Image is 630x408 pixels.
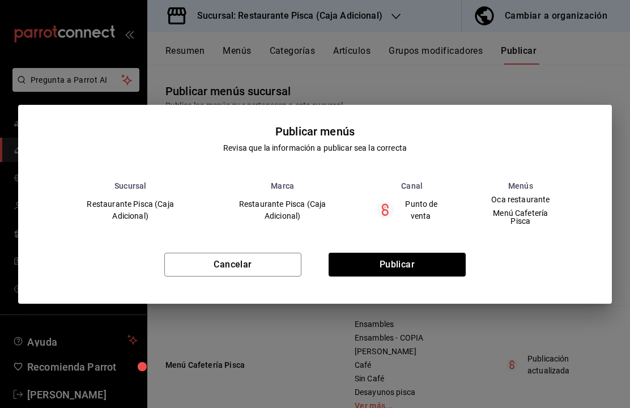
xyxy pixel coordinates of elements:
th: Canal [359,181,466,190]
div: Revisa que la información a publicar sea la correcta [223,142,407,154]
div: Publicar menús [275,123,355,140]
span: Menú Cafetería Pisca [484,209,557,225]
th: Menús [466,181,576,190]
td: Restaurante Pisca (Caja Adicional) [54,190,206,230]
button: Publicar [329,253,466,277]
button: Cancelar [164,253,301,277]
th: Marca [206,181,358,190]
span: Oca restaurante [484,195,557,203]
div: Punto de venta [377,198,448,221]
th: Sucursal [54,181,206,190]
td: Restaurante Pisca (Caja Adicional) [206,190,358,230]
